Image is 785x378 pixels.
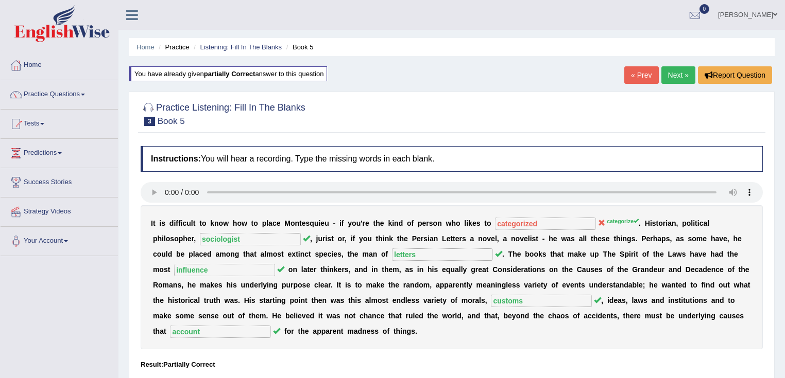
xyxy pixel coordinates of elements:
[680,235,684,243] b: s
[508,250,513,258] b: T
[151,219,153,227] b: I
[254,250,257,258] b: t
[268,219,272,227] b: a
[632,235,636,243] b: s
[703,219,707,227] b: a
[204,70,255,78] b: partially correct
[553,235,557,243] b: e
[169,219,174,227] b: d
[687,219,691,227] b: o
[691,219,693,227] b: l
[383,235,385,243] b: i
[719,235,723,243] b: v
[298,250,300,258] b: i
[520,235,524,243] b: v
[426,219,429,227] b: r
[582,250,586,258] b: e
[246,250,250,258] b: h
[194,235,196,243] b: ,
[261,250,265,258] b: a
[646,235,650,243] b: e
[423,235,428,243] b: s
[536,235,538,243] b: t
[428,235,430,243] b: i
[316,235,318,243] b: j
[176,219,178,227] b: f
[557,250,561,258] b: a
[153,219,156,227] b: t
[661,235,666,243] b: p
[183,219,187,227] b: c
[442,235,447,243] b: L
[418,219,422,227] b: p
[214,219,219,227] b: n
[296,250,298,258] b: t
[1,80,118,106] a: Practice Questions
[144,117,155,126] span: 3
[237,219,242,227] b: o
[325,219,329,227] b: u
[606,235,610,243] b: e
[658,219,663,227] b: o
[376,235,379,243] b: t
[333,219,335,227] b: -
[447,235,451,243] b: e
[464,219,466,227] b: l
[352,219,356,227] b: o
[462,235,466,243] b: s
[511,235,516,243] b: n
[284,219,291,227] b: M
[698,66,772,84] button: Report Question
[295,219,299,227] b: n
[561,235,567,243] b: w
[300,250,305,258] b: n
[338,235,343,243] b: o
[513,250,517,258] b: h
[354,250,359,258] b: e
[703,235,707,243] b: e
[607,218,639,224] sup: categorize
[210,219,214,227] b: k
[676,235,680,243] b: a
[342,219,344,227] b: f
[136,43,155,51] a: Home
[253,219,258,227] b: o
[437,219,442,227] b: n
[235,250,240,258] b: g
[574,250,578,258] b: a
[348,250,350,258] b: t
[223,219,229,227] b: w
[162,235,164,243] b: i
[472,219,476,227] b: e
[525,250,530,258] b: b
[369,250,373,258] b: a
[199,219,202,227] b: t
[394,219,399,227] b: n
[738,235,742,243] b: e
[478,235,483,243] b: n
[151,154,201,163] b: Instructions:
[176,250,181,258] b: b
[219,250,226,258] b: m
[455,235,459,243] b: e
[299,219,302,227] b: t
[1,110,118,135] a: Tests
[530,250,534,258] b: o
[682,219,687,227] b: p
[264,250,266,258] b: l
[164,235,166,243] b: l
[153,235,158,243] b: p
[532,235,536,243] b: s
[567,235,571,243] b: a
[161,219,165,227] b: s
[376,219,380,227] b: h
[153,250,157,258] b: c
[407,219,412,227] b: o
[1,197,118,223] a: Strategy Videos
[367,235,372,243] b: u
[524,235,528,243] b: e
[309,250,311,258] b: t
[487,235,491,243] b: v
[179,235,183,243] b: p
[284,42,314,52] li: Book 5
